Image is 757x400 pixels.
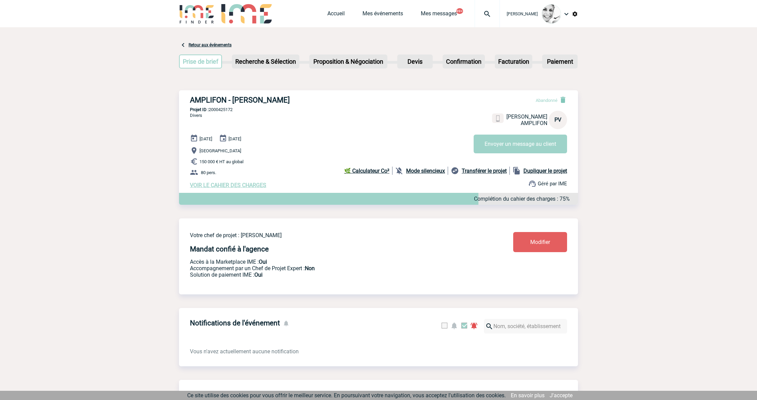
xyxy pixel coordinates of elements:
[199,159,243,164] span: 150 000 € HT au global
[180,55,221,68] p: Prise de brief
[190,232,473,239] p: Votre chef de projet : [PERSON_NAME]
[344,168,389,174] b: 🌿 Calculateur Co²
[189,43,232,47] a: Retour aux événements
[179,4,214,24] img: IME-Finder
[495,55,532,68] p: Facturation
[259,259,267,265] b: Oui
[254,272,263,278] b: Oui
[233,55,299,68] p: Recherche & Sélection
[305,265,315,272] b: Non
[228,136,241,141] span: [DATE]
[199,148,241,153] span: [GEOGRAPHIC_DATA]
[190,96,395,104] h3: AMPLIFON - [PERSON_NAME]
[190,265,473,272] p: Prestation payante
[523,168,567,174] b: Dupliquer le projet
[443,55,484,68] p: Confirmation
[474,135,567,153] button: Envoyer un message au client
[543,55,577,68] p: Paiement
[521,120,547,126] span: AMPLIFON
[406,168,445,174] b: Mode silencieux
[538,181,567,187] span: Géré par IME
[190,107,209,112] b: Projet ID :
[530,239,550,245] span: Modifier
[507,12,538,16] span: [PERSON_NAME]
[550,392,573,399] a: J'accepte
[201,170,216,175] span: 80 pers.
[513,167,521,175] img: file_copy-black-24dp.png
[421,10,457,20] a: Mes messages
[554,117,561,123] span: PV
[327,10,345,20] a: Accueil
[179,107,578,112] p: 2000425172
[506,113,547,120] span: [PERSON_NAME]
[456,8,463,14] button: 99+
[528,180,536,188] img: support.png
[344,167,392,175] a: 🌿 Calculateur Co²
[310,55,387,68] p: Proposition & Négociation
[187,392,506,399] span: Ce site utilise des cookies pour vous offrir le meilleur service. En poursuivant votre navigation...
[398,55,432,68] p: Devis
[199,136,212,141] span: [DATE]
[462,168,507,174] b: Transférer le projet
[190,113,202,118] span: Divers
[495,116,501,122] img: portable.png
[362,10,403,20] a: Mes événements
[511,392,545,399] a: En savoir plus
[190,259,473,265] p: Accès à la Marketplace IME :
[190,182,266,188] a: VOIR LE CAHIER DES CHARGES
[190,245,269,253] h4: Mandat confié à l'agence
[536,98,558,103] span: Abandonné
[190,319,280,327] h4: Notifications de l'événement
[542,4,561,24] img: 103013-0.jpeg
[190,348,299,355] span: Vous n'avez actuellement aucune notification
[190,272,473,278] p: Conformité aux process achat client, Prise en charge de la facturation, Mutualisation de plusieur...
